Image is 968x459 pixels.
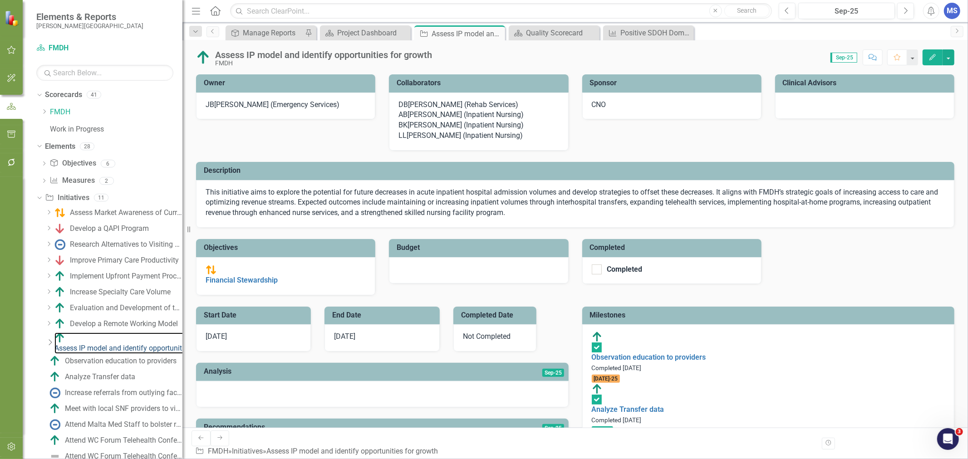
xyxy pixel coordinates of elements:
img: Above Target [49,356,60,366]
img: Caution [206,264,216,275]
h3: Completed Date [461,311,532,319]
img: No Information [54,239,65,250]
h3: Clinical Advisors [783,79,950,87]
img: Above Target [592,384,603,395]
input: Search ClearPoint... [230,3,772,19]
div: 2 [99,177,114,185]
div: Positive SDOH Domains [620,27,692,39]
img: Caution [54,207,65,218]
h3: Owner [204,79,371,87]
h3: Start Date [204,311,306,319]
a: Project Dashboard [322,27,408,39]
a: FMDH [50,107,182,117]
div: Not Completed [453,324,536,352]
span: Elements & Reports [36,11,143,22]
button: Search [724,5,770,17]
a: Meet with local SNF providers to visualize growth opportunities [47,401,182,416]
a: Increase Specialty Care Volume [52,285,171,299]
img: Below Plan [54,223,65,234]
h3: End Date [332,311,435,319]
a: Assess IP model and identify opportunities for growth [54,332,226,354]
div: [PERSON_NAME] (Emergency Services) [214,100,339,110]
div: LL [398,131,407,141]
div: [PERSON_NAME] (Inpatient Nursing) [408,110,524,120]
small: [PERSON_NAME][GEOGRAPHIC_DATA] [36,22,143,29]
span: [DATE]-25 [592,375,620,383]
div: Assess Market Awareness of Current Services [70,209,182,217]
div: Analyze Transfer data [65,373,135,381]
a: Develop a QAPI Program [52,221,149,236]
a: Initiatives [45,193,89,203]
div: Increase referrals from outlying facilities to FMDH SNF by 20% [65,389,182,397]
img: Above Target [54,271,65,282]
a: Research Alternatives to Visiting Specialist Program [52,237,182,252]
div: [PERSON_NAME] (Rehab Services) [408,100,518,110]
a: Quality Scorecard [511,27,597,39]
img: Above Target [54,318,65,329]
span: 3 [956,428,963,435]
div: [PERSON_NAME] (Inpatient Nursing) [407,131,523,141]
div: Assess IP model and identify opportunities for growth [432,28,503,39]
a: Improve Primary Care Productivity [52,253,179,268]
div: Improve Primary Care Productivity [70,256,179,264]
div: Manage Reports [243,27,303,39]
a: Analyze Transfer data [47,370,135,384]
a: Observation education to providers [592,353,706,361]
div: Assess IP model and identify opportunities for growth [266,447,438,455]
a: Increase referrals from outlying facilities to FMDH SNF by 20% [47,386,182,400]
iframe: Intercom live chat [937,428,959,450]
div: Sep-25 [801,6,892,17]
div: JB [206,100,214,110]
h3: Collaborators [397,79,564,87]
button: MS [944,3,960,19]
a: Attend WC Forum Telehealth Conference [47,433,182,448]
img: Below Plan [54,255,65,266]
img: Above Target [49,371,60,382]
div: Quality Scorecard [526,27,597,39]
img: Above Target [49,403,60,414]
small: Completed [DATE] [592,364,642,371]
img: Above Target [54,332,65,343]
span: Sep-25 [592,426,614,435]
div: FMDH [215,60,432,67]
div: » » [195,446,442,457]
img: Above Target [54,287,65,298]
h3: Budget [397,244,564,252]
a: FMDH [208,447,228,455]
a: Assess Market Awareness of Current Services [52,205,182,220]
img: No Information [49,387,60,398]
a: Financial Stewardship [206,276,278,284]
div: 28 [80,142,94,150]
span: [DATE] [334,332,355,341]
span: [DATE] [206,332,227,341]
button: Sep-25 [798,3,895,19]
img: No Information [49,419,60,430]
img: Above Target [54,303,65,313]
h3: Completed [590,244,757,252]
img: ClearPoint Strategy [5,10,21,26]
div: Project Dashboard [337,27,408,39]
span: Sep-25 [830,53,857,63]
div: Assess IP model and identify opportunities for growth [54,343,226,354]
div: Implement Upfront Payment Processing and Estimates [70,272,182,280]
div: 6 [101,160,115,167]
div: Assess IP model and identify opportunities for growth [215,50,432,60]
a: Scorecards [45,90,82,100]
h3: Milestones [590,311,950,319]
a: Positive SDOH Domains [605,27,692,39]
div: Research Alternatives to Visiting Specialist Program [70,240,182,249]
div: Develop a Remote Working Model [70,320,178,328]
a: Objectives [49,158,96,169]
img: Above Target [592,332,603,342]
div: 41 [87,91,101,99]
a: Develop a Remote Working Model [52,317,178,331]
a: Analyze Transfer data [592,405,664,414]
h3: Objectives [204,244,371,252]
div: Observation education to providers [65,357,177,365]
div: AB [398,110,408,120]
div: Develop a QAPI Program [70,225,149,233]
div: DB [398,100,408,110]
div: BK [398,120,408,131]
div: Attend Malta Med Staff to bolster referral source and transfer process [65,420,182,429]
